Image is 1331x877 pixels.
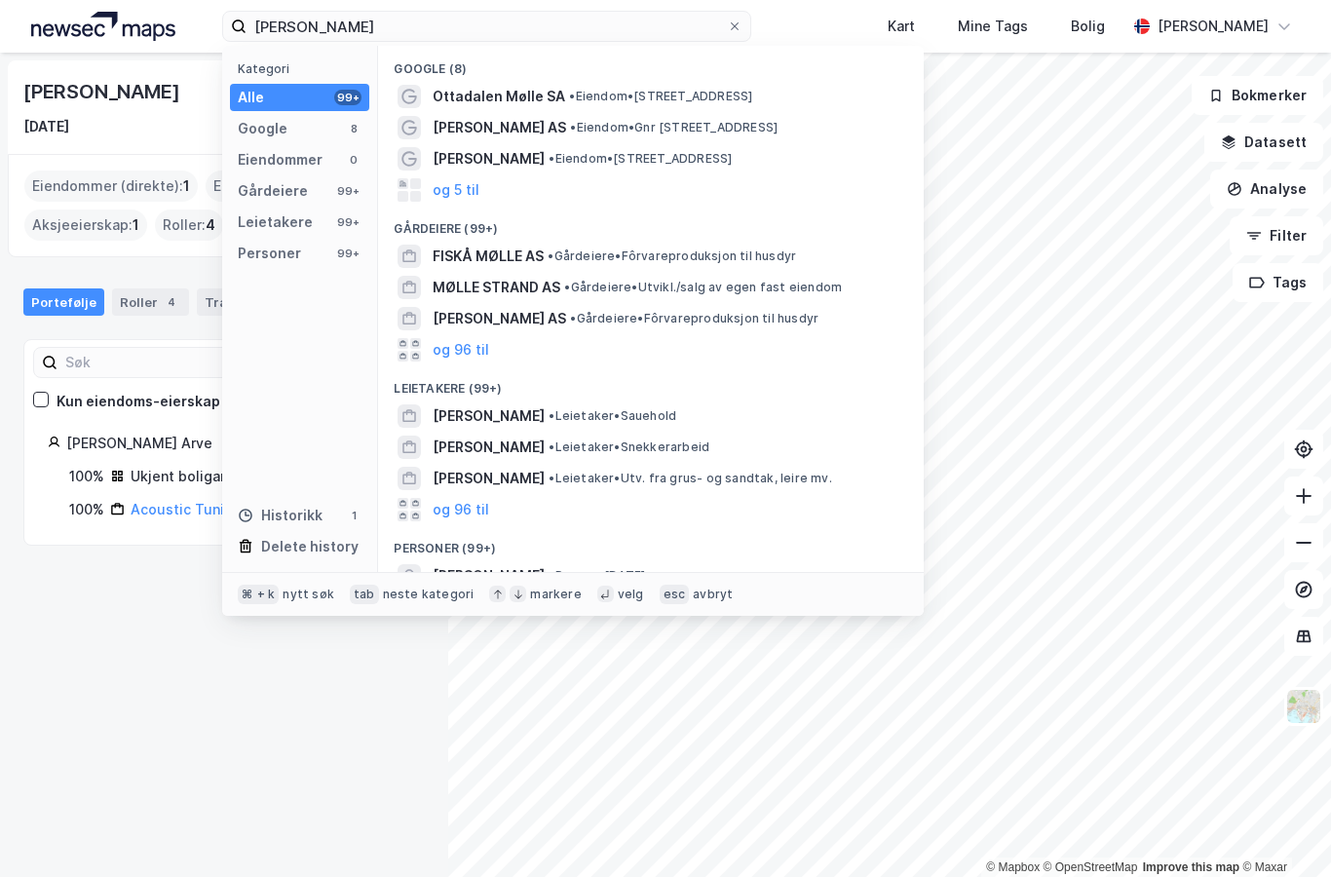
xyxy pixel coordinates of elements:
div: 8 [346,121,361,136]
div: [DATE] [23,115,69,138]
span: Eiendom • [STREET_ADDRESS] [549,151,732,167]
div: Google (8) [378,46,924,81]
span: • [570,311,576,325]
div: Roller [112,288,189,316]
span: • [549,439,554,454]
img: Z [1285,688,1322,725]
div: 100% [69,465,104,488]
span: Leietaker • Utv. fra grus- og sandtak, leire mv. [549,471,831,486]
div: Mine Tags [958,15,1028,38]
div: Bolig [1071,15,1105,38]
span: Leietaker • Snekkerarbeid [549,439,709,455]
span: Eiendom • Gnr [STREET_ADDRESS] [570,120,778,135]
div: Roller : [155,210,223,241]
div: markere [530,587,581,602]
span: 1 [183,174,190,198]
div: Historikk [238,504,323,527]
div: Personer [238,242,301,265]
input: Søk på adresse, matrikkel, gårdeiere, leietakere eller personer [247,12,727,41]
div: ⌘ + k [238,585,279,604]
span: • [549,408,554,423]
span: 1 [133,213,139,237]
div: 99+ [334,214,361,230]
span: 4 [206,213,215,237]
a: OpenStreetMap [1044,860,1138,874]
span: Eiendom • [STREET_ADDRESS] [569,89,752,104]
iframe: Chat Widget [1234,783,1331,877]
span: • [564,280,570,294]
div: Kart [888,15,915,38]
div: Google [238,117,287,140]
button: og 96 til [433,338,489,362]
div: Leietakere [238,210,313,234]
div: Portefølje [23,288,104,316]
button: Analyse [1210,170,1323,209]
div: Aksjeeierskap : [24,210,147,241]
span: Gårdeiere • Fôrvareproduksjon til husdyr [548,248,796,264]
div: [PERSON_NAME] [23,76,183,107]
a: Mapbox [986,860,1040,874]
div: tab [350,585,379,604]
div: 0 [346,152,361,168]
span: Leietaker • Sauehold [549,408,676,424]
div: Leietakere (99+) [378,365,924,400]
div: Alle [238,86,264,109]
div: neste kategori [383,587,475,602]
span: • [549,471,554,485]
span: Ottadalen Mølle SA [433,85,565,108]
button: Tags [1233,263,1323,302]
div: [PERSON_NAME] [1158,15,1269,38]
div: Gårdeiere (99+) [378,206,924,241]
div: 4 [162,292,181,312]
button: og 96 til [433,498,489,521]
span: [PERSON_NAME] AS [433,116,566,139]
div: 99+ [334,90,361,105]
div: avbryt [693,587,733,602]
button: Datasett [1204,123,1323,162]
span: [PERSON_NAME] [433,564,545,588]
div: 100% [69,498,104,521]
span: FISKÅ MØLLE AS [433,245,544,268]
div: [PERSON_NAME] Arve [66,432,400,455]
span: • [548,248,553,263]
span: • [569,89,575,103]
span: • [570,120,576,134]
a: Acoustic Tuning AS [131,501,263,517]
div: Delete history [261,535,359,558]
div: Kun eiendoms-eierskap [57,390,220,413]
div: Kategori [238,61,369,76]
div: 1 [346,508,361,523]
span: • [549,568,554,583]
span: [PERSON_NAME] [433,404,545,428]
span: [PERSON_NAME] [433,436,545,459]
div: esc [660,585,690,604]
div: Eiendommer [238,148,323,172]
div: Eiendommer (direkte) : [24,171,198,202]
div: nytt søk [283,587,334,602]
div: velg [618,587,644,602]
div: Ukjent boligandel [131,465,249,488]
img: logo.a4113a55bc3d86da70a041830d287a7e.svg [31,12,175,41]
span: MØLLE STRAND AS [433,276,560,299]
a: Improve this map [1143,860,1239,874]
span: Person • [DATE] [549,568,645,584]
div: Kontrollprogram for chat [1234,783,1331,877]
span: Gårdeiere • Utvikl./salg av egen fast eiendom [564,280,842,295]
span: [PERSON_NAME] [433,147,545,171]
button: Bokmerker [1192,76,1323,115]
span: Gårdeiere • Fôrvareproduksjon til husdyr [570,311,818,326]
span: • [549,151,554,166]
span: [PERSON_NAME] AS [433,307,566,330]
div: Eiendommer (Indirekte) : [206,171,394,202]
span: [PERSON_NAME] [433,467,545,490]
div: Transaksjoner [197,288,330,316]
div: Gårdeiere [238,179,308,203]
input: Søk [57,348,271,377]
div: 99+ [334,246,361,261]
div: Personer (99+) [378,525,924,560]
div: 99+ [334,183,361,199]
button: Filter [1230,216,1323,255]
button: og 5 til [433,178,479,202]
